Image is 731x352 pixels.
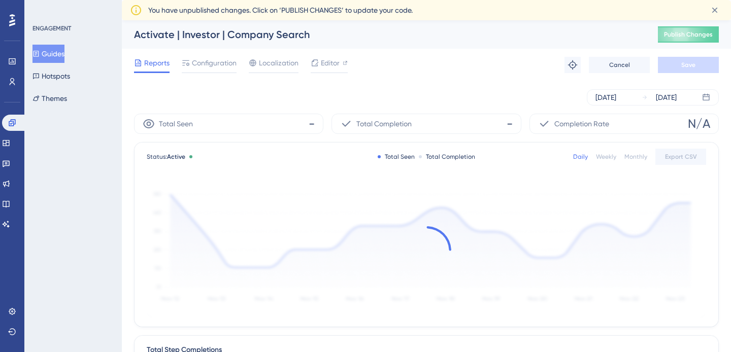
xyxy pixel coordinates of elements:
[148,4,413,16] span: You have unpublished changes. Click on ‘PUBLISH CHANGES’ to update your code.
[596,153,616,161] div: Weekly
[595,91,616,103] div: [DATE]
[681,61,695,69] span: Save
[32,45,64,63] button: Guides
[144,57,170,69] span: Reports
[378,153,415,161] div: Total Seen
[32,24,71,32] div: ENGAGEMENT
[192,57,237,69] span: Configuration
[167,153,185,160] span: Active
[419,153,475,161] div: Total Completion
[356,118,412,130] span: Total Completion
[688,116,710,132] span: N/A
[656,91,677,103] div: [DATE]
[573,153,588,161] div: Daily
[147,153,185,161] span: Status:
[589,57,650,73] button: Cancel
[664,30,713,39] span: Publish Changes
[507,116,513,132] span: -
[624,153,647,161] div: Monthly
[665,153,697,161] span: Export CSV
[658,57,719,73] button: Save
[259,57,298,69] span: Localization
[609,61,630,69] span: Cancel
[32,67,70,85] button: Hotspots
[309,116,315,132] span: -
[655,149,706,165] button: Export CSV
[658,26,719,43] button: Publish Changes
[554,118,609,130] span: Completion Rate
[321,57,340,69] span: Editor
[134,27,633,42] div: Activate | Investor | Company Search
[32,89,67,108] button: Themes
[159,118,193,130] span: Total Seen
